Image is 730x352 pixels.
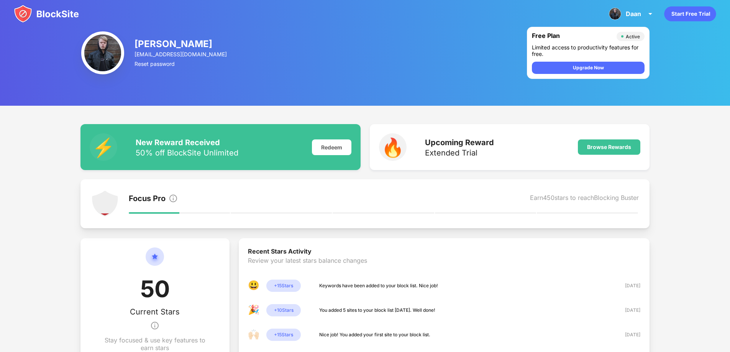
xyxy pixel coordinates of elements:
[613,306,640,314] div: [DATE]
[266,280,301,292] div: + 15 Stars
[530,194,639,205] div: Earn 450 stars to reach Blocking Buster
[136,138,238,147] div: New Reward Received
[573,64,604,72] div: Upgrade Now
[425,149,494,157] div: Extended Trial
[319,306,435,314] div: You added 5 sites to your block list [DATE]. Well done!
[248,329,260,341] div: 🙌🏻
[312,139,351,155] div: Redeem
[135,51,228,57] div: [EMAIL_ADDRESS][DOMAIN_NAME]
[532,32,613,41] div: Free Plan
[626,10,641,18] div: Daan
[169,194,178,203] img: info.svg
[90,133,117,161] div: ⚡️
[150,316,159,335] img: info.svg
[613,331,640,339] div: [DATE]
[425,138,494,147] div: Upcoming Reward
[81,31,124,74] img: ACg8ocIsHuG4L50WoFxGkqxizCQ_MFUF4_b0Hc9ABlnDCCbTszy3Hbup=s96-c
[248,280,260,292] div: 😃
[609,8,621,20] img: ACg8ocIsHuG4L50WoFxGkqxizCQ_MFUF4_b0Hc9ABlnDCCbTszy3Hbup=s96-c
[248,257,640,280] div: Review your latest stars balance changes
[319,331,430,339] div: Nice job! You added your first site to your block list.
[626,34,640,39] div: Active
[319,282,438,290] div: Keywords have been added to your block list. Nice job!
[135,38,228,49] div: [PERSON_NAME]
[129,194,166,205] div: Focus Pro
[14,5,79,23] img: blocksite-icon.svg
[587,144,631,150] div: Browse Rewards
[248,247,640,257] div: Recent Stars Activity
[613,282,640,290] div: [DATE]
[130,307,180,316] div: Current Stars
[135,61,228,67] div: Reset password
[146,247,164,275] img: circle-star.svg
[136,149,238,157] div: 50% off BlockSite Unlimited
[664,6,716,21] div: animation
[140,275,170,307] div: 50
[99,336,211,352] div: Stay focused & use key features to earn stars
[379,133,407,161] div: 🔥
[266,329,301,341] div: + 15 Stars
[532,44,645,57] div: Limited access to productivity features for free.
[266,304,301,316] div: + 10 Stars
[91,190,119,218] img: points-level-1.svg
[248,304,260,316] div: 🎉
